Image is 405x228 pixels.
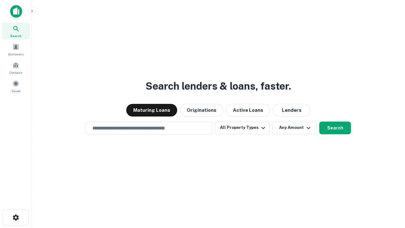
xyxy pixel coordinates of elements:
[2,41,30,58] a: Borrowers
[2,59,30,76] a: Contacts
[8,52,23,57] span: Borrowers
[146,79,291,94] h3: Search lenders & loans, faster.
[126,104,177,117] button: Maturing Loans
[273,104,311,117] button: Lenders
[10,5,22,18] img: capitalize-icon.png
[180,104,223,117] button: Originations
[319,122,351,134] button: Search
[11,88,21,93] span: Saved
[226,104,270,117] button: Active Loans
[9,70,22,75] span: Contacts
[10,33,22,38] span: Search
[2,78,30,95] a: Saved
[272,122,317,134] button: Any Amount
[2,22,30,40] a: Search
[215,122,270,134] button: All Property Types
[373,157,405,187] iframe: Chat Widget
